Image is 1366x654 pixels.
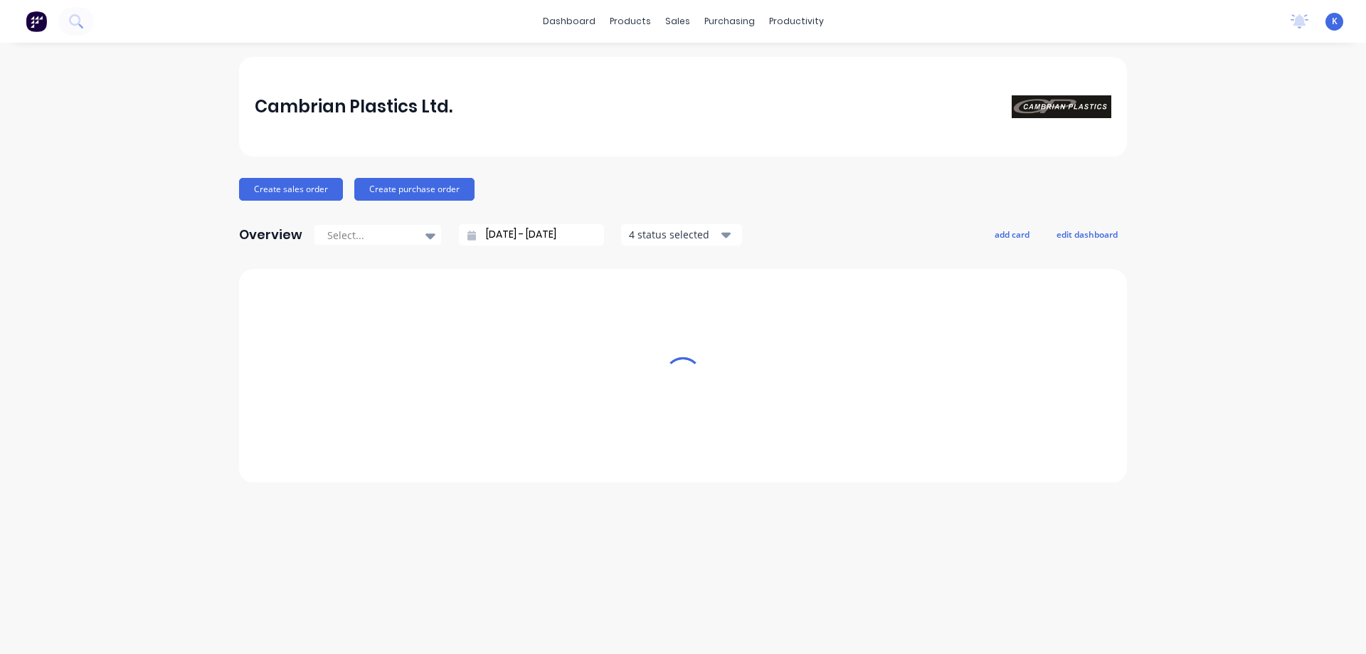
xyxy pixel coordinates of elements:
div: sales [658,11,697,32]
button: Create sales order [239,178,343,201]
button: Create purchase order [354,178,475,201]
div: Overview [239,221,302,249]
div: 4 status selected [629,227,719,242]
div: productivity [762,11,831,32]
span: K [1332,15,1338,28]
img: Cambrian Plastics Ltd. [1012,95,1111,118]
iframe: Intercom live chat [1318,606,1352,640]
a: dashboard [536,11,603,32]
button: add card [985,225,1039,243]
img: Factory [26,11,47,32]
button: 4 status selected [621,224,742,246]
div: purchasing [697,11,762,32]
div: Cambrian Plastics Ltd. [255,93,452,121]
div: products [603,11,658,32]
button: edit dashboard [1047,225,1127,243]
